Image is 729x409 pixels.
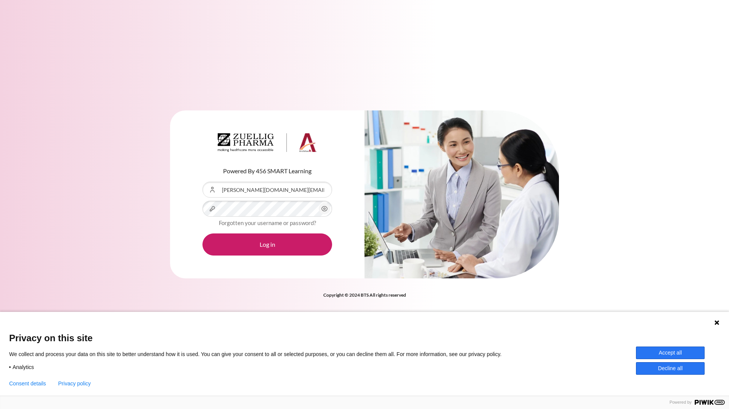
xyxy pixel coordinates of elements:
a: Architeck [218,133,317,155]
img: Architeck [218,133,317,152]
span: Powered by [666,400,695,405]
button: Consent details [9,380,46,387]
button: Accept all [636,347,705,359]
a: Forgotten your username or password? [219,219,316,226]
a: Privacy policy [58,380,91,387]
span: Privacy on this site [9,332,720,343]
button: Log in [202,233,332,256]
input: Username or Email Address [202,182,332,198]
p: Powered By 456 SMART Learning [202,166,332,176]
strong: Copyright © 2024 BTS All rights reserved [323,292,406,298]
button: Decline all [636,362,705,375]
p: We collect and process your data on this site to better understand how it is used. You can give y... [9,351,513,358]
span: Analytics [13,364,34,371]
